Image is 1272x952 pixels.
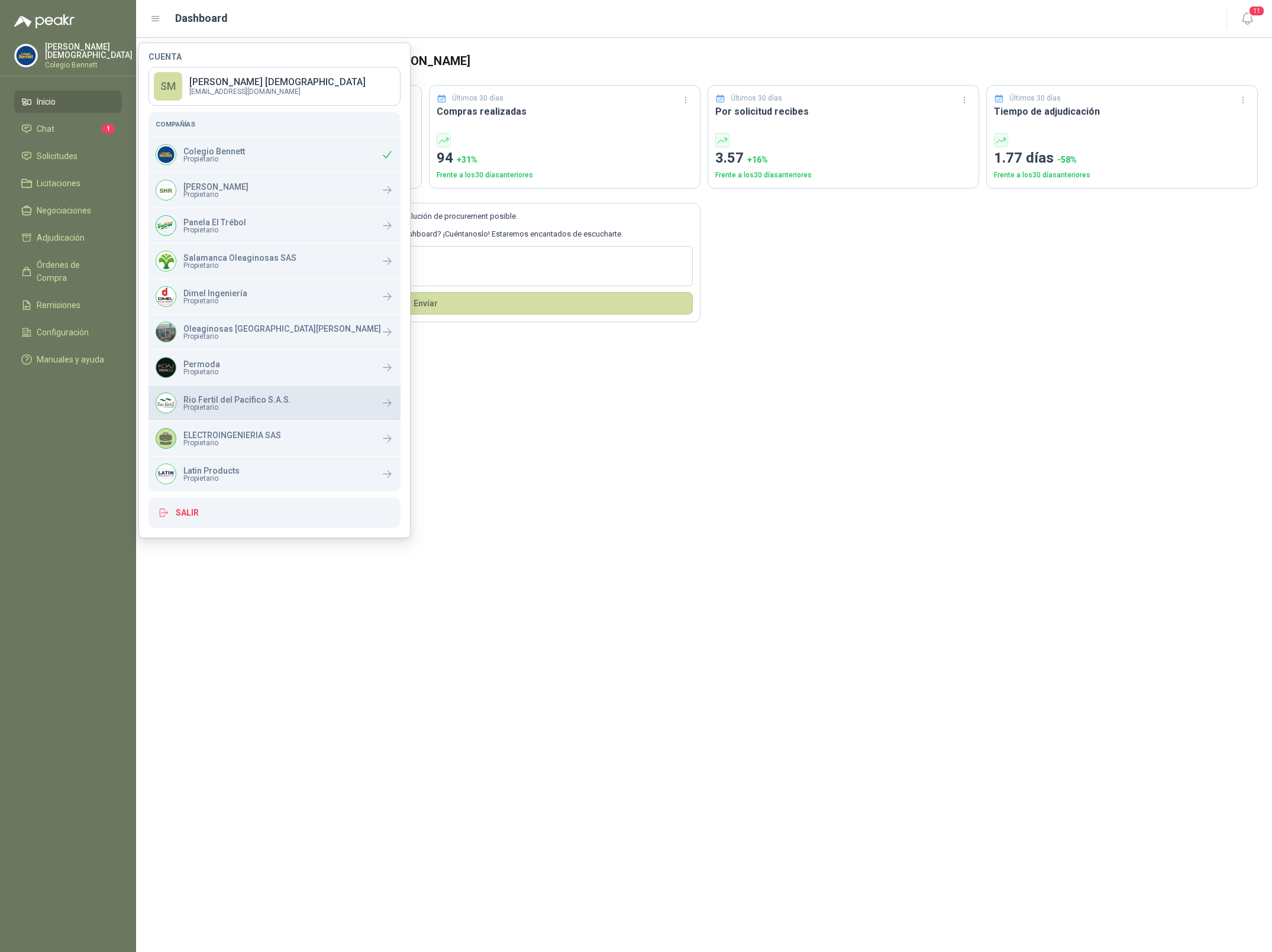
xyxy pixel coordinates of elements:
[148,173,401,208] a: Company Logo[PERSON_NAME]Propietario
[102,124,115,134] span: 1
[148,137,401,172] div: Company LogoColegio BennettPropietario
[148,350,401,385] a: Company LogoPermodaPropietario
[148,497,401,528] button: Salir
[158,228,693,240] p: ¿Tienes alguna sugerencia o petición sobre lo que te gustaría ver en tu dashboard? ¡Cuéntanoslo! ...
[45,61,133,69] p: Colegio Bennett
[994,104,1250,119] h3: Tiempo de adjudicación
[715,170,971,181] p: Frente a los 30 días anteriores
[37,231,85,244] span: Adjudicación
[183,156,245,163] span: Propietario
[37,258,111,284] span: Órdenes de Compra
[183,191,248,198] span: Propietario
[148,456,401,491] a: Company LogoLatin ProductsPropietario
[14,90,122,113] a: Inicio
[183,262,296,269] span: Propietario
[183,431,281,439] p: ELECTROINGENIERIA SAS
[14,254,122,289] a: Órdenes de Compra
[156,322,176,342] img: Company Logo
[148,315,401,349] a: Company LogoOleaginosas [GEOGRAPHIC_DATA][PERSON_NAME]Propietario
[183,183,248,191] p: [PERSON_NAME]
[14,118,122,140] a: Chat1
[189,77,366,87] p: [PERSON_NAME] [DEMOGRAPHIC_DATA]
[37,326,89,339] span: Configuración
[14,321,122,344] a: Configuración
[148,67,401,106] a: SM[PERSON_NAME] [DEMOGRAPHIC_DATA][EMAIL_ADDRESS][DOMAIN_NAME]
[37,353,104,366] span: Manuales y ayuda
[14,14,75,28] img: Logo peakr
[1237,8,1258,30] button: 11
[14,199,122,222] a: Negociaciones
[457,155,477,164] span: + 31 %
[183,226,246,234] span: Propietario
[1248,5,1265,17] span: 11
[183,218,246,226] p: Panela El Trébol
[183,396,291,404] p: Rio Fertil del Pacífico S.A.S.
[175,10,228,27] h1: Dashboard
[189,88,366,95] p: [EMAIL_ADDRESS][DOMAIN_NAME]
[183,467,240,475] p: Latin Products
[183,333,381,340] span: Propietario
[183,475,240,482] span: Propietario
[156,119,393,129] h5: Compañías
[37,95,56,108] span: Inicio
[148,208,401,243] a: Company LogoPanela El TrébolPropietario
[156,145,176,164] img: Company Logo
[452,93,503,104] p: Últimos 30 días
[437,147,693,170] p: 94
[183,147,245,156] p: Colegio Bennett
[156,464,176,484] img: Company Logo
[148,244,401,279] a: Company LogoSalamanca Oleaginosas SASPropietario
[37,150,78,163] span: Solicitudes
[14,348,122,371] a: Manuales y ayuda
[183,439,281,446] span: Propietario
[183,289,247,297] p: Dimel Ingeniería
[37,177,80,190] span: Licitaciones
[183,254,296,262] p: Salamanca Oleaginosas SAS
[1057,155,1077,164] span: -58 %
[156,287,176,306] img: Company Logo
[156,393,176,413] img: Company Logo
[156,180,176,200] img: Company Logo
[154,72,182,101] div: SM
[148,53,401,61] h4: Cuenta
[715,147,971,170] p: 3.57
[994,147,1250,170] p: 1.77 días
[158,211,693,222] p: En , nos importan tus necesidades y queremos ofrecerte la mejor solución de procurement posible.
[37,122,54,135] span: Chat
[14,145,122,167] a: Solicitudes
[994,170,1250,181] p: Frente a los 30 días anteriores
[14,226,122,249] a: Adjudicación
[156,251,176,271] img: Company Logo
[183,368,220,375] span: Propietario
[45,43,133,59] p: [PERSON_NAME] [DEMOGRAPHIC_DATA]
[169,52,1258,70] h3: Bienvenido de [DEMOGRAPHIC_DATA][PERSON_NAME]
[156,358,176,377] img: Company Logo
[183,360,220,368] p: Permoda
[747,155,768,164] span: + 16 %
[148,421,401,456] a: ELECTROINGENIERIA SASPropietario
[148,279,401,314] a: Company LogoDimel IngenieríaPropietario
[437,104,693,119] h3: Compras realizadas
[715,104,971,119] h3: Por solicitud recibes
[14,172,122,195] a: Licitaciones
[183,404,291,411] span: Propietario
[183,325,381,333] p: Oleaginosas [GEOGRAPHIC_DATA][PERSON_NAME]
[37,299,80,312] span: Remisiones
[148,386,401,420] a: Company LogoRio Fertil del Pacífico S.A.S.Propietario
[158,292,693,315] button: Envíar
[437,170,693,181] p: Frente a los 30 días anteriores
[15,44,37,67] img: Company Logo
[731,93,782,104] p: Últimos 30 días
[156,216,176,235] img: Company Logo
[183,297,247,305] span: Propietario
[14,294,122,316] a: Remisiones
